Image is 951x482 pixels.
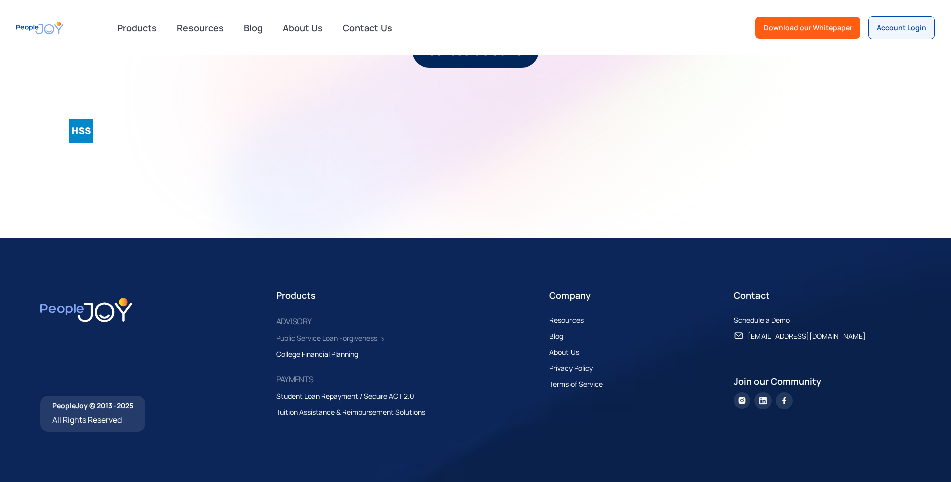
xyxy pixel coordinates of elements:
div: Products [276,288,541,302]
div: Contact [734,288,911,302]
div: About Us [549,346,579,358]
a: Tuition Assistance & Reimbursement Solutions [276,406,435,418]
a: Account Login [868,16,935,39]
a: [EMAIL_ADDRESS][DOMAIN_NAME] [734,330,876,342]
div: Resources [549,314,584,326]
div: Terms of Service [549,378,603,390]
div: College Financial Planning [276,348,358,360]
div: PAYMENTS [276,372,314,386]
div: Student Loan Repayment / Secure ACT 2.0 [276,390,414,402]
a: home [16,17,63,39]
div: PeopleJoy © 2013 - [52,401,133,411]
div: ADVISORY [276,314,312,328]
a: Blog [238,17,269,39]
div: Account Login [877,23,926,33]
div: [EMAIL_ADDRESS][DOMAIN_NAME] [748,330,866,342]
div: Download our Whitepaper [764,23,852,33]
div: Products [111,18,163,38]
a: Resources [549,314,594,326]
a: Student Loan Repayment / Secure ACT 2.0 [276,390,424,402]
a: Schedule a Demo [734,314,800,326]
div: Tuition Assistance & Reimbursement Solutions [276,406,425,418]
a: Privacy Policy [549,362,603,374]
div: All Rights Reserved [52,413,133,427]
a: Contact Us [337,17,398,39]
a: College Financial Planning [276,348,368,360]
a: Resources [171,17,230,39]
span: 2025 [117,401,133,410]
div: Join our Community [734,374,911,388]
a: About Us [277,17,329,39]
a: Terms of Service [549,378,613,390]
a: Download our Whitepaper [755,17,860,39]
div: Company [549,288,726,302]
div: Privacy Policy [549,362,593,374]
a: Blog [549,330,574,342]
div: Schedule a Demo [734,314,790,326]
div: Blog [549,330,563,342]
div: Public Service Loan Forgiveness [276,332,377,344]
a: Public Service Loan Forgiveness [276,332,388,344]
a: About Us [549,346,589,358]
